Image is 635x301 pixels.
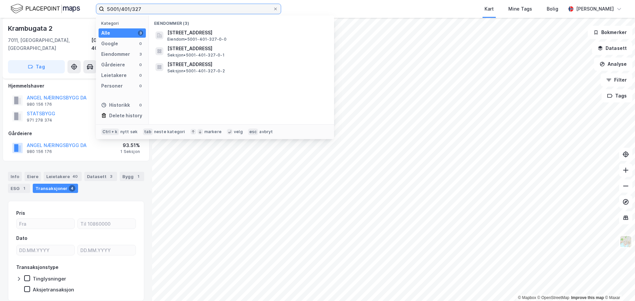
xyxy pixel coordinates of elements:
[167,45,326,53] span: [STREET_ADDRESS]
[602,269,635,301] div: Kontrollprogram for chat
[101,50,130,58] div: Eiendommer
[594,57,632,71] button: Analyse
[16,234,27,242] div: Dato
[485,5,494,13] div: Kart
[27,149,52,154] div: 980 156 176
[8,82,144,90] div: Hjemmelshaver
[101,29,110,37] div: Alle
[11,3,80,15] img: logo.f888ab2527a4732fd821a326f86c7f29.svg
[8,23,54,34] div: Krambugata 2
[91,36,144,52] div: [GEOGRAPHIC_DATA], 401/327
[104,4,273,14] input: Søk på adresse, matrikkel, gårdeiere, leietakere eller personer
[135,173,142,180] div: 1
[101,71,127,79] div: Leietakere
[547,5,558,13] div: Bolig
[120,172,144,181] div: Bygg
[101,129,119,135] div: Ctrl + k
[138,30,143,36] div: 3
[33,184,78,193] div: Transaksjoner
[108,173,114,180] div: 3
[101,61,125,69] div: Gårdeiere
[84,172,117,181] div: Datasett
[78,219,136,229] input: Til 10860000
[259,129,273,134] div: avbryt
[167,53,225,58] span: Seksjon • 5001-401-327-0-1
[508,5,532,13] div: Mine Tags
[33,286,74,293] div: Aksjetransaksjon
[138,102,143,108] div: 0
[588,26,632,39] button: Bokmerker
[138,73,143,78] div: 0
[8,36,91,52] div: 7011, [GEOGRAPHIC_DATA], [GEOGRAPHIC_DATA]
[120,149,140,154] div: 1 Seksjon
[602,89,632,102] button: Tags
[576,5,614,13] div: [PERSON_NAME]
[27,118,52,123] div: 971 278 374
[167,29,326,37] span: [STREET_ADDRESS]
[143,129,153,135] div: tab
[101,21,146,26] div: Kategori
[17,219,74,229] input: Fra
[21,185,27,192] div: 1
[619,235,632,248] img: Z
[101,82,123,90] div: Personer
[8,184,30,193] div: ESG
[101,101,130,109] div: Historikk
[248,129,258,135] div: esc
[101,40,118,48] div: Google
[138,83,143,89] div: 0
[120,141,140,149] div: 93.51%
[138,52,143,57] div: 3
[601,73,632,87] button: Filter
[571,295,604,300] a: Improve this map
[24,172,41,181] div: Eiere
[149,16,334,27] div: Eiendommer (3)
[16,263,59,271] div: Transaksjonstype
[78,245,136,255] input: DD.MM.YYYY
[8,60,65,73] button: Tag
[518,295,536,300] a: Mapbox
[33,276,66,282] div: Tinglysninger
[138,41,143,46] div: 0
[537,295,570,300] a: OpenStreetMap
[592,42,632,55] button: Datasett
[16,209,25,217] div: Pris
[8,172,22,181] div: Info
[120,129,138,134] div: nytt søk
[44,172,82,181] div: Leietakere
[167,60,326,68] span: [STREET_ADDRESS]
[8,130,144,137] div: Gårdeiere
[167,37,227,42] span: Eiendom • 5001-401-327-0-0
[167,68,225,74] span: Seksjon • 5001-401-327-0-2
[27,102,52,107] div: 980 156 176
[138,62,143,67] div: 0
[204,129,222,134] div: markere
[234,129,243,134] div: velg
[109,112,142,120] div: Delete history
[17,245,74,255] input: DD.MM.YYYY
[602,269,635,301] iframe: Chat Widget
[69,185,75,192] div: 4
[71,173,79,180] div: 40
[154,129,185,134] div: neste kategori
